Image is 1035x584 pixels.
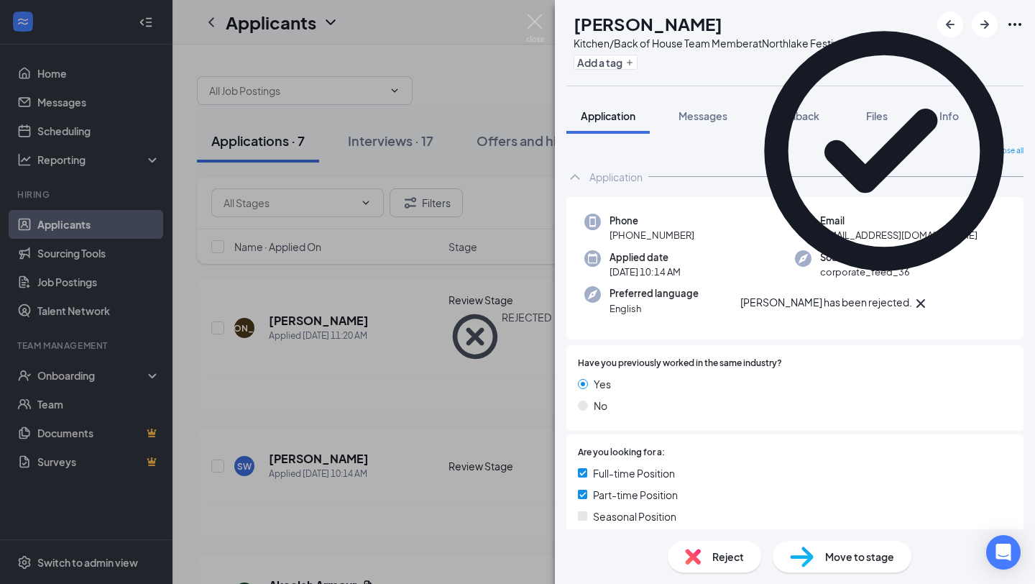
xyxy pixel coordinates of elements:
span: Seasonal Position [593,508,676,524]
span: Part-time Position [593,487,678,503]
svg: CheckmarkCircle [740,7,1028,295]
div: [PERSON_NAME] has been rejected. [740,295,912,312]
span: Reject [712,549,744,565]
span: [DATE] 10:14 AM [609,265,681,279]
div: Open Intercom Messenger [986,535,1021,570]
span: Phone [609,214,694,228]
svg: Plus [625,58,634,67]
span: Move to stage [825,549,894,565]
span: Full-time Position [593,465,675,481]
div: Kitchen/Back of House Team Member at Northlake Festival [574,36,846,50]
span: Have you previously worked in the same industry? [578,357,782,370]
span: Are you looking for a: [578,446,665,460]
svg: Cross [912,295,929,312]
span: Applied date [609,250,681,265]
span: Preferred language [609,286,699,301]
div: Application [589,170,643,184]
span: Application [581,109,635,122]
span: English [609,301,699,316]
button: PlusAdd a tag [574,55,638,70]
h1: [PERSON_NAME] [574,12,722,36]
span: Messages [678,109,727,122]
svg: ChevronUp [566,168,584,186]
span: [PHONE_NUMBER] [609,228,694,242]
span: Yes [594,376,611,392]
span: No [594,398,607,414]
